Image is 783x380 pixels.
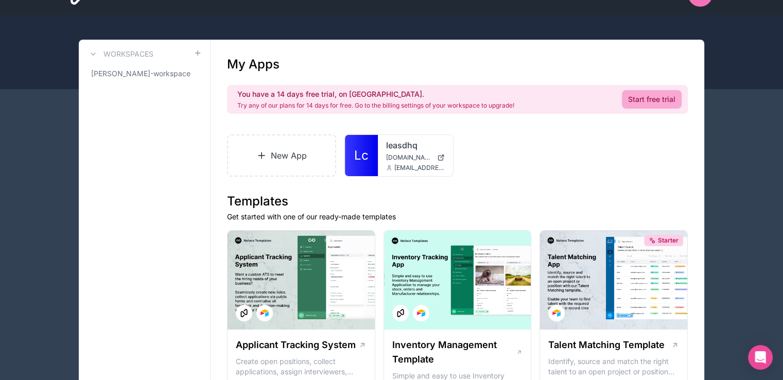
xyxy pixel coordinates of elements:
[237,89,514,99] h2: You have a 14 days free trial, on [GEOGRAPHIC_DATA].
[552,309,561,317] img: Airtable Logo
[87,48,153,60] a: Workspaces
[622,90,682,109] a: Start free trial
[394,164,445,172] span: [EMAIL_ADDRESS][DOMAIN_NAME]
[386,153,433,162] span: [DOMAIN_NAME]
[227,193,688,210] h1: Templates
[227,56,280,73] h1: My Apps
[236,356,367,377] p: Create open positions, collect applications, assign interviewers, centralise candidate feedback a...
[386,153,445,162] a: [DOMAIN_NAME]
[548,338,665,352] h1: Talent Matching Template
[417,309,425,317] img: Airtable Logo
[548,356,679,377] p: Identify, source and match the right talent to an open project or position with our Talent Matchi...
[227,134,336,177] a: New App
[354,147,369,164] span: Lc
[260,309,269,317] img: Airtable Logo
[87,64,202,83] a: [PERSON_NAME]-workspace
[392,338,516,367] h1: Inventory Management Template
[237,101,514,110] p: Try any of our plans for 14 days for free. Go to the billing settings of your workspace to upgrade!
[91,68,190,79] span: [PERSON_NAME]-workspace
[345,135,378,176] a: Lc
[236,338,356,352] h1: Applicant Tracking System
[658,236,678,245] span: Starter
[386,139,445,151] a: leasdhq
[103,49,153,59] h3: Workspaces
[227,212,688,222] p: Get started with one of our ready-made templates
[748,345,773,370] div: Open Intercom Messenger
